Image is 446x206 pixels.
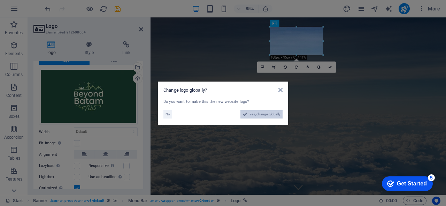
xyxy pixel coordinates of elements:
div: Get Started [19,8,49,14]
button: Yes, change globally [240,110,283,119]
button: No [163,110,172,119]
span: Yes, change globally [249,110,280,119]
span: No [166,110,170,119]
div: Do you want to make this the new website logo? [163,99,283,105]
span: Change logo globally? [163,87,207,93]
div: 5 [50,1,57,8]
div: Get Started 5 items remaining, 0% complete [4,3,55,18]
